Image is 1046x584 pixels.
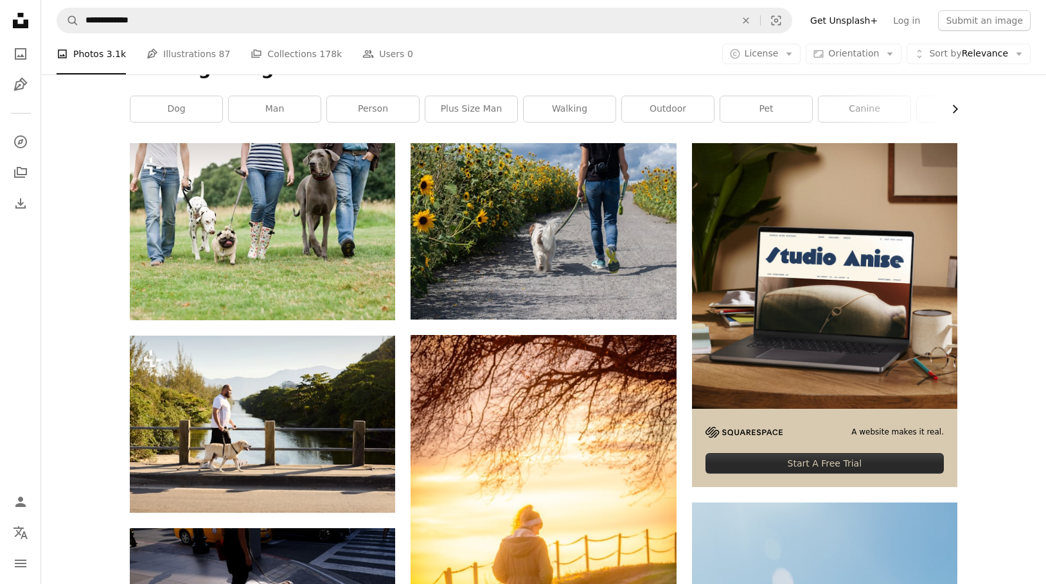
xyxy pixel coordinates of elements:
button: Menu [8,551,33,576]
img: a man walking a dog on a leash on a bridge [130,336,395,513]
a: Log in / Sign up [8,489,33,515]
a: Log in [885,10,928,31]
a: Home — Unsplash [8,8,33,36]
a: pet [720,96,812,122]
a: woman in brown coat holding white dog on brown dirt road during sunset [411,565,676,576]
button: License [722,44,801,64]
span: Orientation [828,48,879,58]
button: Orientation [806,44,901,64]
span: 178k [319,47,342,61]
button: Language [8,520,33,545]
a: Users 0 [362,33,413,74]
button: Sort byRelevance [907,44,1031,64]
a: Photos [8,41,33,67]
a: clothing [917,96,1009,122]
form: Find visuals sitewide [57,8,792,33]
a: A website makes it real.Start A Free Trial [692,143,957,487]
a: Illustrations 87 [146,33,230,74]
a: Illustrations [8,72,33,98]
a: man in blue t-shirt and blue denim jeans walking with white dog on road during [411,225,676,237]
button: Visual search [761,8,792,33]
img: file-1705255347840-230a6ab5bca9image [705,427,783,438]
button: Clear [732,8,760,33]
span: License [745,48,779,58]
a: outdoor [622,96,714,122]
span: Sort by [929,48,961,58]
img: a group of people walking two dogs on a leash [130,143,395,320]
a: Explore [8,129,33,155]
img: file-1705123271268-c3eaf6a79b21image [692,143,957,408]
img: man in blue t-shirt and blue denim jeans walking with white dog on road during [411,143,676,319]
a: Download History [8,191,33,216]
button: Submit an image [938,10,1031,31]
a: dog [130,96,222,122]
div: Start A Free Trial [705,453,944,474]
button: scroll list to the right [943,96,957,122]
a: man [229,96,321,122]
a: person [327,96,419,122]
button: Search Unsplash [57,8,79,33]
span: 87 [219,47,231,61]
a: plus size man [425,96,517,122]
span: 0 [407,47,413,61]
a: Get Unsplash+ [802,10,885,31]
a: Collections 178k [251,33,342,74]
a: walking [524,96,616,122]
a: a man walking a dog on a leash on a bridge [130,418,395,429]
a: Collections [8,160,33,185]
a: a group of people walking two dogs on a leash [130,225,395,237]
span: A website makes it real. [851,427,944,438]
span: Relevance [929,47,1008,60]
a: canine [819,96,910,122]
